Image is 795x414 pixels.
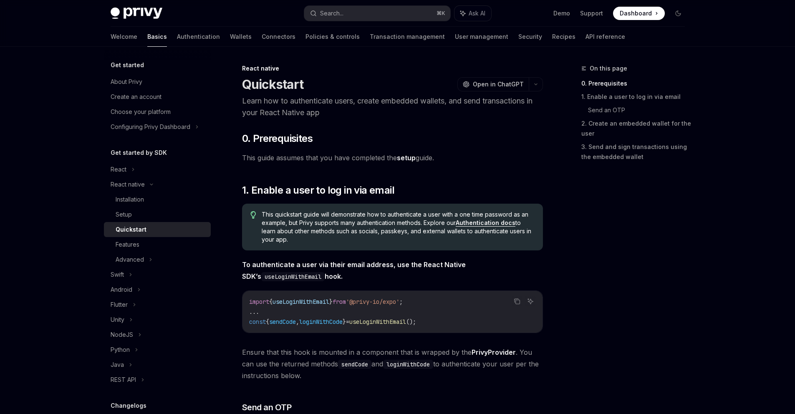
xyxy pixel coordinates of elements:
a: Security [518,27,542,47]
span: ⌘ K [437,10,445,17]
div: React native [111,179,145,189]
span: This guide assumes that you have completed the guide. [242,152,543,164]
a: Dashboard [613,7,665,20]
a: Transaction management [370,27,445,47]
a: Demo [553,9,570,18]
a: 0. Prerequisites [581,77,692,90]
h5: Get started by SDK [111,148,167,158]
strong: To authenticate a user via their email address, use the React Native SDK’s hook. [242,260,466,280]
a: Send an OTP [588,103,692,117]
svg: Tip [250,211,256,219]
div: Quickstart [116,225,146,235]
div: React [111,164,126,174]
span: Dashboard [620,9,652,18]
span: ... [249,308,259,316]
a: Choose your platform [104,104,211,119]
span: , [296,318,299,326]
div: Create an account [111,92,162,102]
div: Android [111,285,132,295]
span: On this page [590,63,627,73]
span: useLoginWithEmail [349,318,406,326]
span: Open in ChatGPT [473,80,524,88]
a: Support [580,9,603,18]
span: = [346,318,349,326]
a: setup [397,154,416,162]
button: Ask AI [525,296,536,307]
div: Java [111,360,124,370]
span: } [329,298,333,305]
div: NodeJS [111,330,133,340]
div: Installation [116,194,144,204]
div: Unity [111,315,124,325]
a: API reference [586,27,625,47]
a: Setup [104,207,211,222]
a: Basics [147,27,167,47]
span: } [343,318,346,326]
h5: Changelogs [111,401,146,411]
p: Learn how to authenticate users, create embedded wallets, and send transactions in your React Nat... [242,95,543,119]
code: sendCode [338,360,371,369]
span: from [333,298,346,305]
a: Authentication [177,27,220,47]
div: About Privy [111,77,142,87]
a: Features [104,237,211,252]
span: 1. Enable a user to log in via email [242,184,394,197]
a: 1. Enable a user to log in via email [581,90,692,103]
div: Flutter [111,300,128,310]
span: import [249,298,269,305]
span: Send an OTP [242,401,292,413]
span: { [266,318,269,326]
span: 0. Prerequisites [242,132,313,145]
span: Ensure that this hook is mounted in a component that is wrapped by the . You can use the returned... [242,346,543,381]
h5: Get started [111,60,144,70]
a: Wallets [230,27,252,47]
span: sendCode [269,318,296,326]
button: Search...⌘K [304,6,450,21]
div: Python [111,345,130,355]
button: Toggle dark mode [671,7,685,20]
button: Open in ChatGPT [457,77,529,91]
code: useLoginWithEmail [261,272,325,281]
span: This quickstart guide will demonstrate how to authenticate a user with a one time password as an ... [262,210,534,244]
div: REST API [111,375,136,385]
a: 3. Send and sign transactions using the embedded wallet [581,140,692,164]
span: '@privy-io/expo' [346,298,399,305]
a: PrivyProvider [472,348,516,357]
a: Quickstart [104,222,211,237]
div: Advanced [116,255,144,265]
a: Welcome [111,27,137,47]
a: User management [455,27,508,47]
div: React native [242,64,543,73]
button: Ask AI [454,6,491,21]
span: { [269,298,273,305]
a: Authentication docs [456,219,515,227]
h1: Quickstart [242,77,304,92]
div: Configuring Privy Dashboard [111,122,190,132]
span: (); [406,318,416,326]
a: About Privy [104,74,211,89]
span: loginWithCode [299,318,343,326]
a: Create an account [104,89,211,104]
a: Policies & controls [305,27,360,47]
a: 2. Create an embedded wallet for the user [581,117,692,140]
div: Setup [116,210,132,220]
div: Features [116,240,139,250]
span: useLoginWithEmail [273,298,329,305]
a: Recipes [552,27,575,47]
div: Search... [320,8,343,18]
code: loginWithCode [383,360,433,369]
button: Copy the contents from the code block [512,296,522,307]
img: dark logo [111,8,162,19]
a: Connectors [262,27,295,47]
div: Choose your platform [111,107,171,117]
span: const [249,318,266,326]
div: Swift [111,270,124,280]
span: ; [399,298,403,305]
span: Ask AI [469,9,485,18]
a: Installation [104,192,211,207]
